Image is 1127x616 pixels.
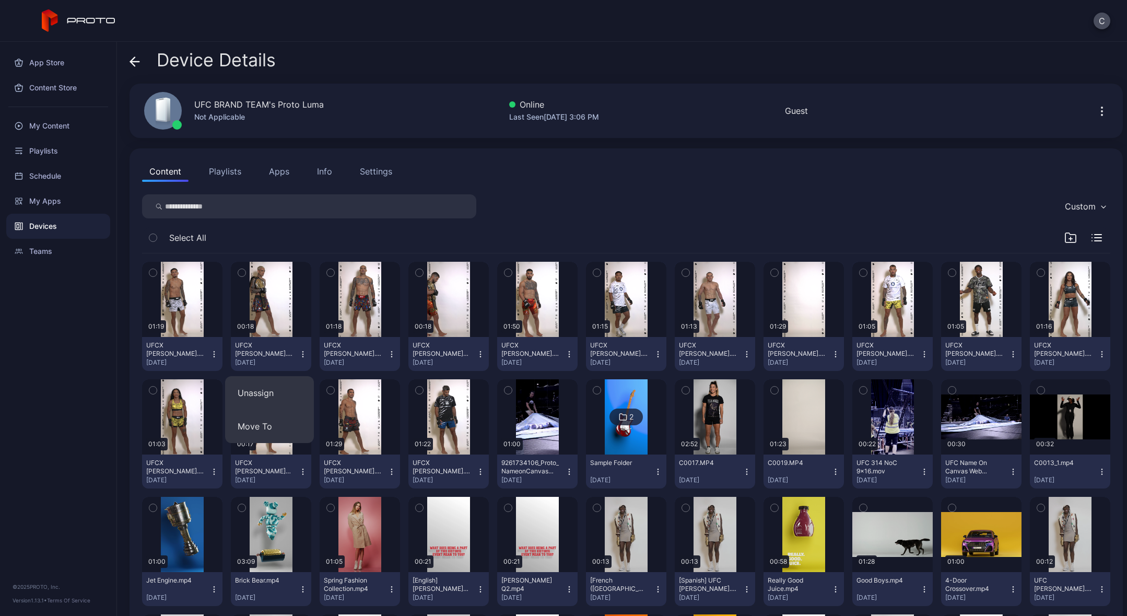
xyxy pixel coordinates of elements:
button: [PERSON_NAME] Q2.mp4[DATE] [497,572,578,606]
button: UFCX [PERSON_NAME].mp4[DATE] [231,337,311,371]
button: Good Boys.mp4[DATE] [852,572,933,606]
div: UFCX Tracy Cortez.mp4 [1034,341,1091,358]
div: Good Boys.mp4 [856,576,914,585]
button: 4-Door Crossover.mp4[DATE] [941,572,1022,606]
div: My Content [6,113,110,138]
button: UFCX [PERSON_NAME].mp4[DATE] [408,455,489,489]
div: Info [317,165,332,178]
div: UFC BRAND TEAM's Proto Luma [194,98,324,111]
div: [DATE] [413,476,476,484]
button: UFCX [PERSON_NAME].mp4[DATE] [320,337,400,371]
div: [DATE] [945,358,1009,367]
span: Device Details [157,50,276,70]
div: [DATE] [768,358,831,367]
div: App Store [6,50,110,75]
button: Info [310,161,339,182]
button: Spring Fashion Collection.mp4[DATE] [320,572,400,606]
div: UFCX Alexandre Pantoja.mp4 [324,459,381,475]
button: UFCX [PERSON_NAME].mp4[DATE] [142,455,222,489]
button: C0019.MP4[DATE] [764,455,844,489]
button: UFCX [PERSON_NAME].mp4[DATE] [675,337,755,371]
div: [DATE] [413,358,476,367]
button: Settings [353,161,400,182]
div: Spring Fashion Collection.mp4 [324,576,381,593]
div: [DATE] [856,358,920,367]
div: [DATE] [945,476,1009,484]
button: UFCX [PERSON_NAME].mp4[DATE] [497,337,578,371]
button: Unassign [225,376,314,410]
span: Version 1.13.1 • [13,597,47,603]
div: [DATE] [324,594,388,602]
a: Content Store [6,75,110,100]
div: Settings [360,165,392,178]
button: [Spanish] UFC [PERSON_NAME].mp4[DATE] [675,572,755,606]
button: Content [142,161,189,182]
div: Jet Engine.mp4 [146,576,204,585]
div: [DATE] [146,358,210,367]
div: [DATE] [768,476,831,484]
a: My Apps [6,189,110,214]
div: [DATE] [590,476,654,484]
div: [DATE] [235,476,299,484]
div: [DATE] [679,594,743,602]
button: UFCX [PERSON_NAME] Belt.mp4[DATE] [408,337,489,371]
div: UFCX Viviane Araujo.mp4 [146,459,204,475]
button: C [1094,13,1110,29]
div: [DATE] [413,594,476,602]
a: Terms Of Service [47,597,90,603]
div: Brick Bear.mp4 [235,576,292,585]
div: 4-Door Crossover.mp4 [945,576,1003,593]
div: [Spanish] UFC Tiandra.mp4 [679,576,736,593]
div: 9261734106_Proto_NameonCanvas (2).mp4 [501,459,559,475]
div: [DATE] [235,358,299,367]
div: [DATE] [590,594,654,602]
button: UFC 314 NoC 9x16.mov[DATE] [852,455,933,489]
div: Daniel Zellhuber Q2.mp4 [501,576,559,593]
div: [DATE] [146,476,210,484]
div: UFCX Ilia Topuria.mp4 [501,341,559,358]
div: [French (France)] UFC Tiandra.mp4 [590,576,648,593]
button: UFC Name On Canvas Web 16.9.mov[DATE] [941,455,1022,489]
div: UFCX Charles Oliveira Belt.mp4 [235,341,292,358]
div: [DATE] [146,594,210,602]
div: UFCX Brandon Royval.mp4 [146,341,204,358]
a: Teams [6,239,110,264]
div: © 2025 PROTO, Inc. [13,583,104,591]
div: 2 [629,412,633,422]
button: Move To [225,410,314,443]
div: [DATE] [324,476,388,484]
div: Schedule [6,164,110,189]
div: Not Applicable [194,111,324,123]
div: C0013_1.mp4 [1034,459,1091,467]
div: UFCX Joshua Van.mp4 [590,341,648,358]
div: UFC Tiandra.mp4 [1034,576,1091,593]
div: Last Seen [DATE] 3:06 PM [509,111,599,123]
button: Brick Bear.mp4[DATE] [231,572,311,606]
div: UFC Name On Canvas Web 16.9.mov [945,459,1003,475]
button: Jet Engine.mp4[DATE] [142,572,222,606]
button: Apps [262,161,297,182]
button: UFCX [PERSON_NAME].mp4[DATE] [586,337,666,371]
button: [French ([GEOGRAPHIC_DATA])] UFC [PERSON_NAME].mp4[DATE] [586,572,666,606]
div: UFCX Beneil Dariush.mp4 [413,459,470,475]
button: [English] [PERSON_NAME] Q2.mp4[DATE] [408,572,489,606]
span: Select All [169,231,206,244]
div: C0017.MP4 [679,459,736,467]
button: Sample Folder[DATE] [586,455,666,489]
button: UFCX [PERSON_NAME].mp4[DATE] [764,337,844,371]
div: [DATE] [1034,594,1098,602]
button: UFCX [PERSON_NAME].mp4[DATE] [1030,337,1110,371]
div: [DATE] [501,358,565,367]
div: [DATE] [768,594,831,602]
button: UFCX [PERSON_NAME] Belt.mp4[DATE] [231,455,311,489]
div: Custom [1065,201,1096,212]
div: Sample Folder [590,459,648,467]
div: Devices [6,214,110,239]
div: UFC 314 NoC 9x16.mov [856,459,914,475]
div: [DATE] [324,358,388,367]
button: 9261734106_Proto_NameonCanvas (2).mp4[DATE] [497,455,578,489]
div: Really Good Juice.mp4 [768,576,825,593]
div: Playlists [6,138,110,164]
